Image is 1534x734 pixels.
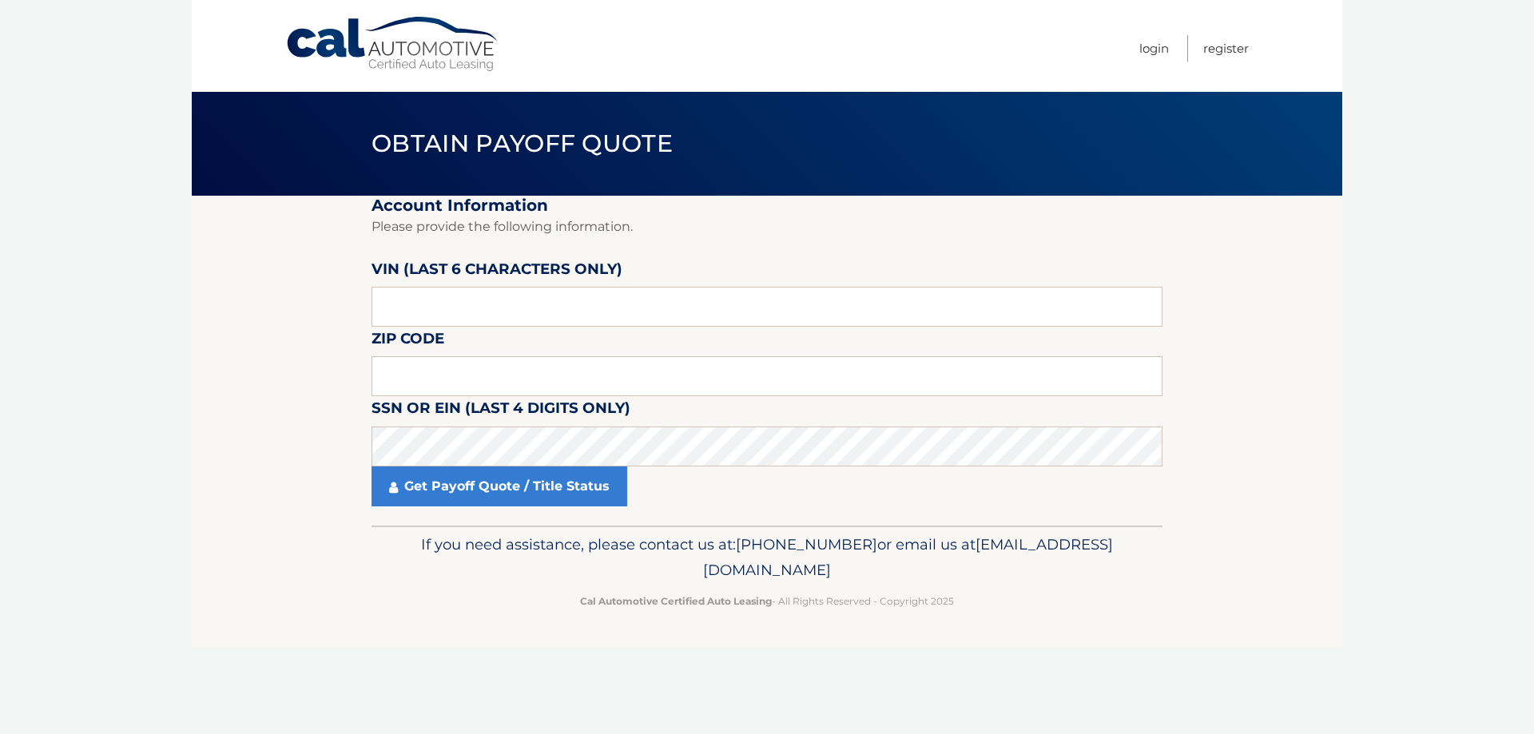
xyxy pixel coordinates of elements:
span: Obtain Payoff Quote [372,129,673,158]
p: If you need assistance, please contact us at: or email us at [382,532,1152,583]
p: Please provide the following information. [372,216,1162,238]
h2: Account Information [372,196,1162,216]
a: Get Payoff Quote / Title Status [372,466,627,506]
a: Cal Automotive [285,16,501,73]
span: [PHONE_NUMBER] [736,535,877,553]
p: - All Rights Reserved - Copyright 2025 [382,593,1152,609]
a: Login [1139,35,1169,61]
strong: Cal Automotive Certified Auto Leasing [580,595,772,607]
label: VIN (last 6 characters only) [372,257,622,287]
a: Register [1203,35,1249,61]
label: Zip Code [372,327,444,356]
label: SSN or EIN (last 4 digits only) [372,396,630,426]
